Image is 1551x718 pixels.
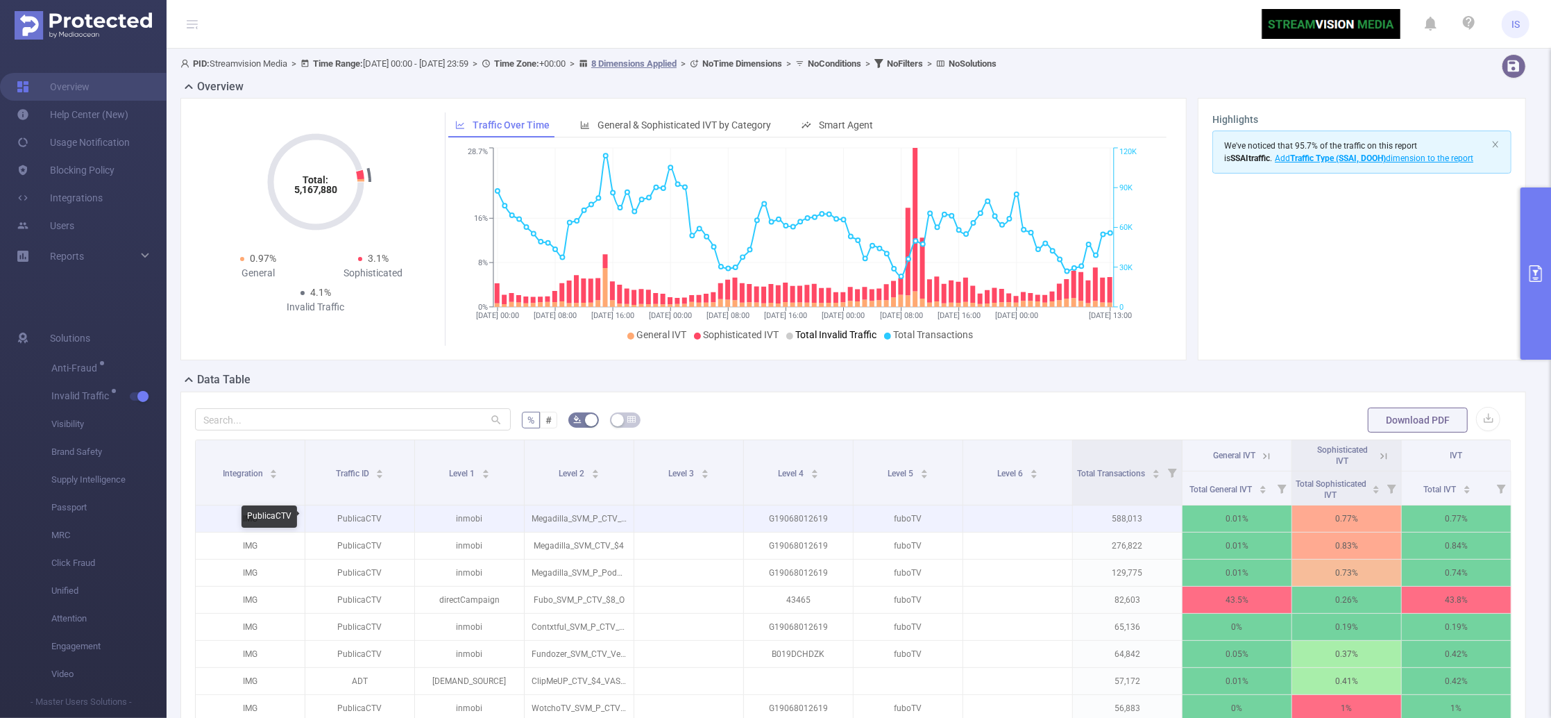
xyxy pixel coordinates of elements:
p: Megadilla_SVM_P_Podded_CTV_$4 [525,560,634,586]
tspan: 0 [1119,303,1124,312]
span: Click Fraud [51,549,167,577]
span: Anti-Fraud [51,363,102,373]
tspan: 16% [474,214,488,223]
p: 0.42% [1402,641,1511,667]
p: PublicaCTV [305,533,414,559]
i: Filter menu [1491,471,1511,505]
i: icon: caret-up [1373,483,1380,487]
span: General IVT [1213,451,1255,460]
div: Sort [1372,483,1380,492]
p: inmobi [415,506,524,532]
b: PID: [193,58,210,69]
p: 43.8% [1402,587,1511,613]
a: Blocking Policy [17,156,115,184]
tspan: 60K [1119,224,1133,233]
b: SSAI traffic [1230,153,1270,163]
p: 57,172 [1073,668,1182,694]
tspan: [DATE] 00:00 [995,311,1038,320]
tspan: 8% [478,258,488,267]
p: 0.41% [1292,668,1401,694]
a: Users [17,212,74,240]
p: 43465 [744,587,853,613]
a: Reports [50,242,84,270]
h3: Highlights [1212,112,1511,127]
p: 0.84% [1402,533,1511,559]
p: Fundozer_SVM_CTV_Ver_2_$4 [525,641,634,667]
i: icon: caret-down [270,473,278,477]
p: IMG [196,506,305,532]
b: No Time Dimensions [702,58,782,69]
span: Level 5 [888,469,915,478]
button: Download PDF [1368,408,1468,433]
p: G19068012619 [744,506,853,532]
div: Sort [1030,467,1038,476]
i: Filter menu [1272,471,1291,505]
span: 4.1% [310,287,331,298]
span: > [287,58,300,69]
div: Sort [811,467,819,476]
p: 0.01% [1183,560,1291,586]
input: Search... [195,408,511,431]
tspan: [DATE] 00:00 [476,311,519,320]
div: Sort [1152,467,1160,476]
h2: Overview [197,78,244,95]
p: ClipMeUP_CTV_$4_VAST_HMN_ [525,668,634,694]
p: 0.73% [1292,560,1401,586]
span: Sophisticated IVT [704,329,779,340]
span: Level 3 [668,469,696,478]
p: G19068012619 [744,614,853,640]
p: IMG [196,641,305,667]
span: > [677,58,690,69]
tspan: [DATE] 08:00 [880,311,923,320]
i: icon: caret-down [376,473,384,477]
tspan: [DATE] 08:00 [534,311,577,320]
p: 276,822 [1073,533,1182,559]
p: 129,775 [1073,560,1182,586]
span: Streamvision Media [DATE] 00:00 - [DATE] 23:59 +00:00 [180,58,997,69]
span: Reports [50,251,84,262]
i: icon: caret-down [482,473,489,477]
p: fuboTV [854,533,963,559]
p: IMG [196,533,305,559]
span: Total Transactions [1077,469,1147,478]
span: Total Transactions [894,329,974,340]
p: Megadilla_SVM_CTV_$4 [525,533,634,559]
span: # [545,415,552,426]
span: Traffic Over Time [473,119,550,131]
i: icon: caret-down [591,473,599,477]
tspan: 5,167,880 [294,184,337,195]
div: Sophisticated [316,266,431,281]
p: 0.83% [1292,533,1401,559]
p: IMG [196,668,305,694]
p: PublicaCTV [305,560,414,586]
span: Integration [223,469,265,478]
div: Sort [1463,483,1471,492]
p: PublicaCTV [305,506,414,532]
p: G19068012619 [744,533,853,559]
i: icon: caret-up [811,467,818,471]
span: Sophisticated IVT [1317,445,1368,466]
tspan: Total: [303,174,329,185]
p: 0.77% [1292,506,1401,532]
p: directCampaign [415,587,524,613]
i: icon: caret-up [482,467,489,471]
span: 0.97% [250,253,276,264]
i: icon: caret-down [701,473,709,477]
p: [DEMAND_SOURCE] [415,668,524,694]
p: 0.42% [1402,668,1511,694]
p: inmobi [415,533,524,559]
p: Contxtful_SVM_P_CTV_$6_Human [525,614,634,640]
p: inmobi [415,641,524,667]
span: Total IVT [1424,485,1459,494]
i: icon: caret-up [701,467,709,471]
span: Attention [51,605,167,633]
p: Fubo_SVM_P_CTV_$8_O [525,587,634,613]
p: PublicaCTV [305,641,414,667]
p: fuboTV [854,614,963,640]
span: Add dimension to the report [1272,153,1473,163]
span: Passport [51,494,167,521]
span: > [782,58,795,69]
p: fuboTV [854,506,963,532]
div: Sort [920,467,929,476]
span: > [468,58,482,69]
